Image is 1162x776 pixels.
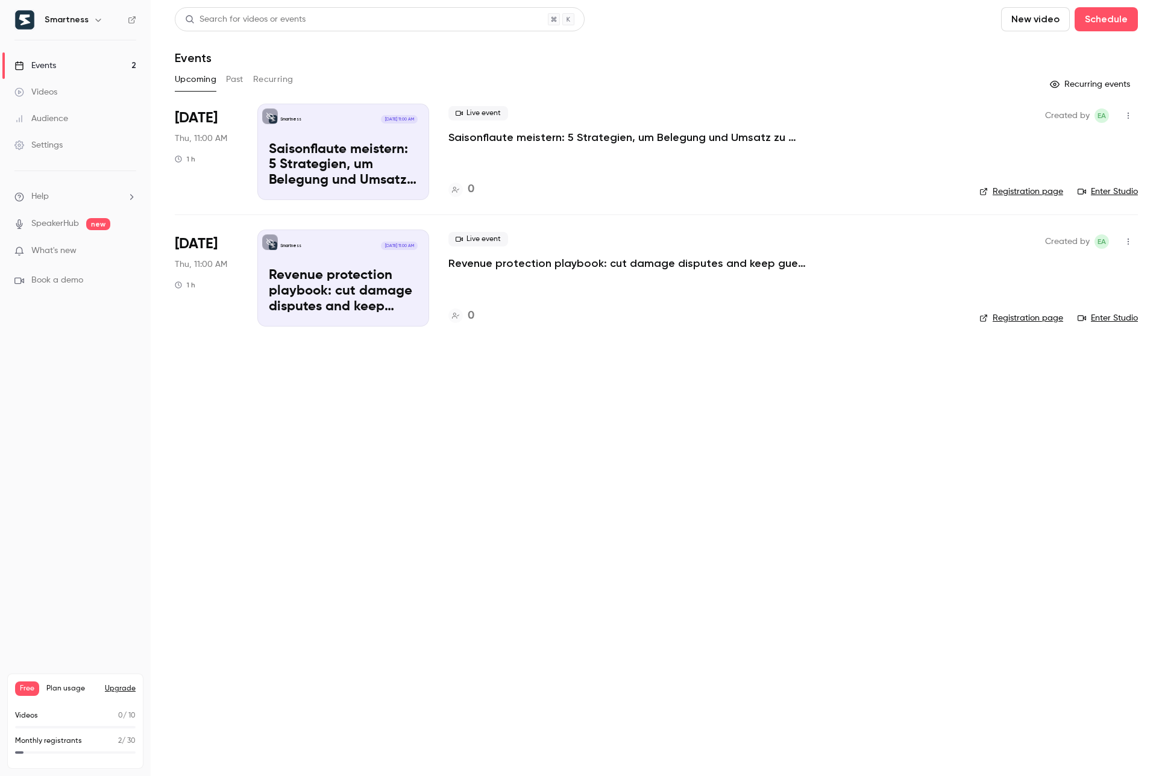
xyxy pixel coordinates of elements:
[979,312,1063,324] a: Registration page
[15,710,38,721] p: Videos
[31,190,49,203] span: Help
[45,14,89,26] h6: Smartness
[175,104,238,200] div: Oct 9 Thu, 11:00 AM (Europe/Rome)
[31,217,79,230] a: SpeakerHub
[14,60,56,72] div: Events
[226,70,243,89] button: Past
[1094,234,1109,249] span: Eleonora Aste
[381,115,417,124] span: [DATE] 11:00 AM
[14,139,63,151] div: Settings
[105,684,136,693] button: Upgrade
[448,308,474,324] a: 0
[15,10,34,30] img: Smartness
[14,190,136,203] li: help-dropdown-opener
[979,186,1063,198] a: Registration page
[118,737,122,745] span: 2
[175,51,212,65] h1: Events
[448,256,810,271] a: Revenue protection playbook: cut damage disputes and keep guest trust
[14,86,57,98] div: Videos
[381,242,417,250] span: [DATE] 11:00 AM
[1078,312,1138,324] a: Enter Studio
[448,181,474,198] a: 0
[269,142,418,189] p: Saisonflaute meistern: 5 Strategien, um Belegung und Umsatz zu sichern
[253,70,294,89] button: Recurring
[1001,7,1070,31] button: New video
[1098,234,1106,249] span: EA
[175,258,227,271] span: Thu, 11:00 AM
[448,106,508,120] span: Live event
[1075,7,1138,31] button: Schedule
[175,108,218,128] span: [DATE]
[31,245,77,257] span: What's new
[1098,108,1106,123] span: EA
[175,280,195,290] div: 1 h
[257,104,429,200] a: Saisonflaute meistern: 5 Strategien, um Belegung und Umsatz zu sichernSmartness[DATE] 11:00 AMSai...
[280,116,301,122] p: Smartness
[118,710,136,721] p: / 10
[175,70,216,89] button: Upcoming
[257,230,429,326] a: Revenue protection playbook: cut damage disputes and keep guest trustSmartness[DATE] 11:00 AMReve...
[175,230,238,326] div: Oct 23 Thu, 11:00 AM (Europe/Rome)
[1044,75,1138,94] button: Recurring events
[31,274,83,287] span: Book a demo
[1045,234,1090,249] span: Created by
[448,130,810,145] a: Saisonflaute meistern: 5 Strategien, um Belegung und Umsatz zu sichern
[269,268,418,314] p: Revenue protection playbook: cut damage disputes and keep guest trust
[14,113,68,125] div: Audience
[175,234,218,254] span: [DATE]
[175,133,227,145] span: Thu, 11:00 AM
[118,712,123,719] span: 0
[280,243,301,249] p: Smartness
[468,181,474,198] h4: 0
[175,154,195,164] div: 1 h
[468,308,474,324] h4: 0
[1094,108,1109,123] span: Eleonora Aste
[1045,108,1090,123] span: Created by
[46,684,98,693] span: Plan usage
[86,218,110,230] span: new
[1078,186,1138,198] a: Enter Studio
[185,13,306,26] div: Search for videos or events
[15,681,39,696] span: Free
[448,232,508,246] span: Live event
[118,736,136,746] p: / 30
[15,736,82,746] p: Monthly registrants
